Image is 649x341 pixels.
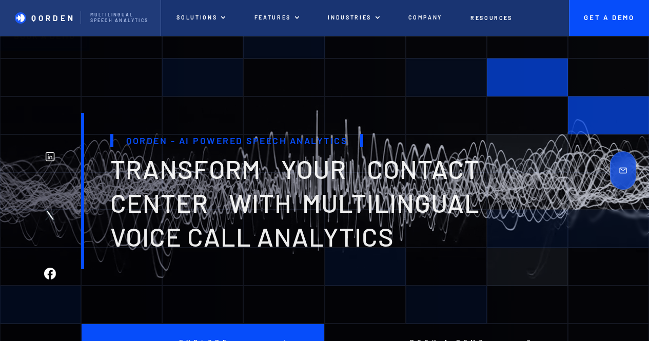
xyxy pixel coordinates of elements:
[584,14,635,22] p: Get A Demo
[110,134,364,148] h1: Qorden - AI Powered Speech Analytics
[44,151,56,163] img: Linkedin
[470,15,513,22] p: Resources
[176,14,217,21] p: Solutions
[254,14,291,21] p: features
[44,268,56,279] img: Facebook
[44,209,56,221] img: Twitter
[110,153,480,252] span: transform your contact center with multilingual voice Call analytics
[90,12,151,23] p: Multilingual Speech analytics
[408,14,442,21] p: Company
[328,14,371,21] p: INDUSTRIES
[31,13,75,23] p: Qorden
